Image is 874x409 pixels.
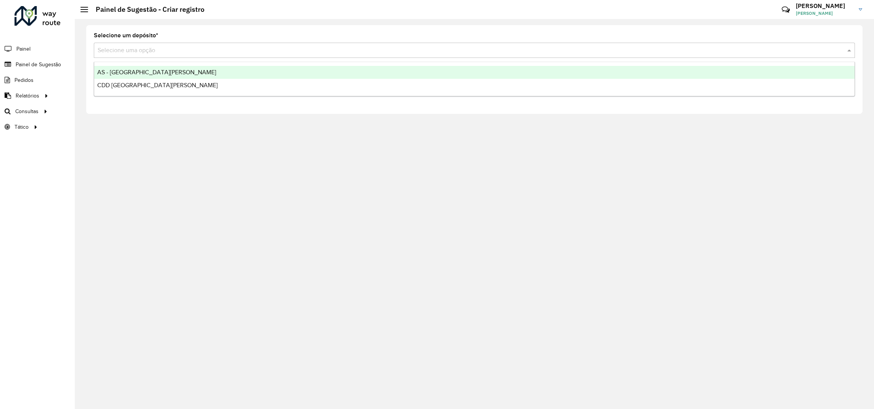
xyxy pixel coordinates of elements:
[778,2,794,18] a: Contato Rápido
[94,31,158,40] label: Selecione um depósito
[16,45,31,53] span: Painel
[14,76,34,84] span: Pedidos
[14,123,29,131] span: Tático
[97,82,218,88] span: CDD [GEOGRAPHIC_DATA][PERSON_NAME]
[796,2,853,10] h3: [PERSON_NAME]
[88,5,204,14] h2: Painel de Sugestão - Criar registro
[16,92,39,100] span: Relatórios
[796,10,853,17] span: [PERSON_NAME]
[15,107,39,115] span: Consultas
[16,61,61,69] span: Painel de Sugestão
[94,62,855,96] ng-dropdown-panel: Options list
[97,69,216,75] span: AS - [GEOGRAPHIC_DATA][PERSON_NAME]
